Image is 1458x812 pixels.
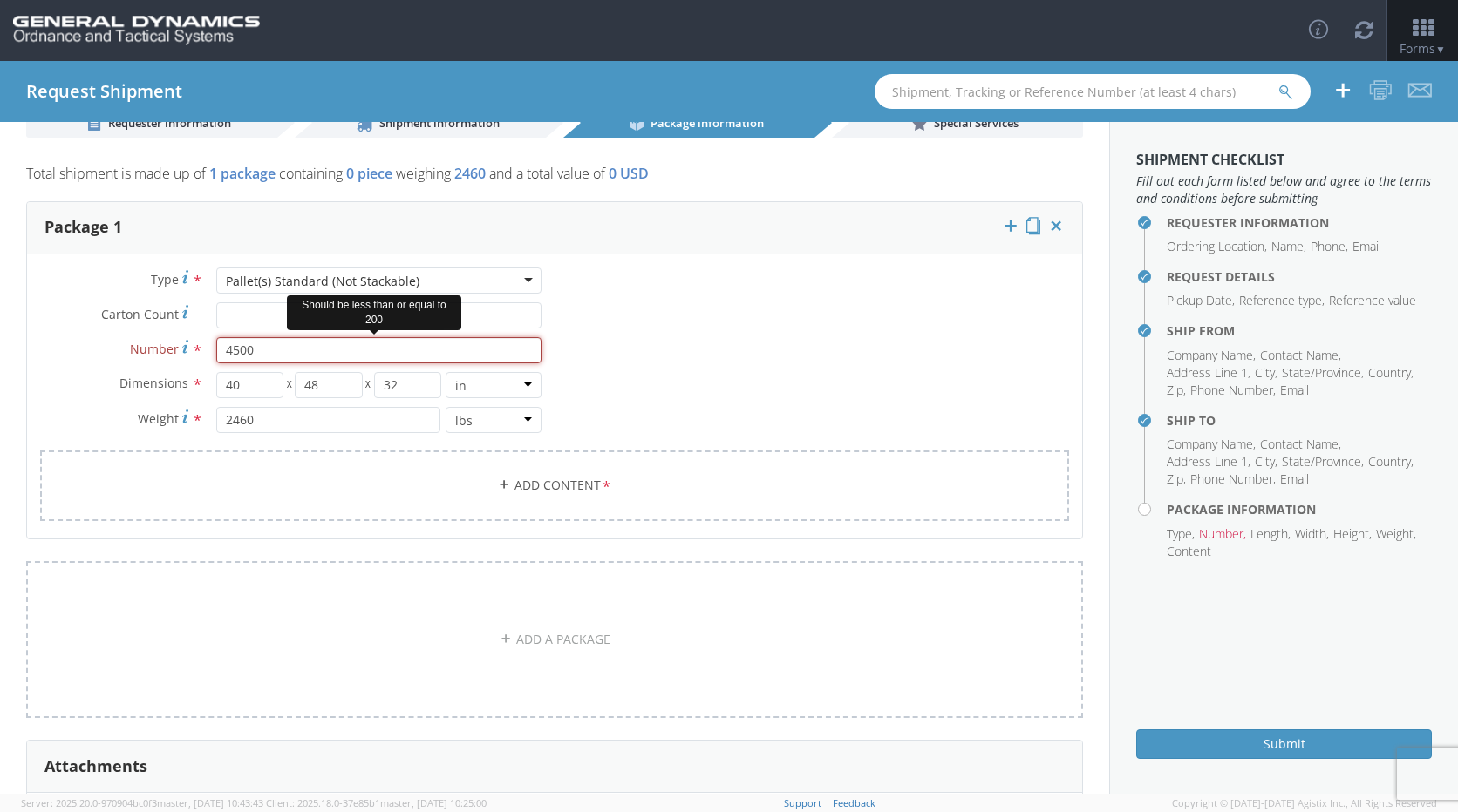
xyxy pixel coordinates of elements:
span: 1 package [209,164,276,183]
li: Phone Number [1190,470,1276,488]
a: Support [784,796,821,809]
div: Should be less than or equal to 200 [287,295,461,330]
li: Pickup Date [1167,292,1235,309]
span: X [363,372,374,398]
li: Country [1368,364,1414,382]
li: Address Line 1 [1167,364,1250,382]
li: Length [1250,525,1291,543]
span: Client: 2025.18.0-37e85b1 [266,796,487,809]
span: Server: 2025.20.0-970904bc0f3 [21,796,263,809]
li: Country [1368,453,1414,470]
li: Address Line 1 [1167,453,1250,470]
span: Type [151,271,179,288]
li: Zip [1167,382,1186,399]
li: State/Province [1282,453,1364,470]
h3: Package 1 [44,219,122,236]
span: Shipment information [379,115,500,131]
h4: Ship From [1167,324,1432,337]
p: Total shipment is made up of containing weighing and a total value of [26,164,1083,193]
span: 0 piece [346,164,392,183]
li: Ordering Location [1167,238,1267,255]
button: Submit [1136,729,1432,759]
span: Dimensions [119,375,188,391]
li: City [1255,453,1277,470]
li: Height [1333,525,1372,543]
li: Width [1295,525,1329,543]
span: 0 USD [609,164,649,183]
li: Email [1280,470,1309,488]
a: Add Content [40,450,1069,521]
span: master, [DATE] 10:43:43 [157,796,263,809]
h4: Package Information [1167,503,1432,516]
span: master, [DATE] 10:25:00 [380,796,487,809]
span: Requester information [108,115,231,131]
a: Package information [563,108,814,138]
li: Email [1352,238,1381,255]
input: Width [295,372,363,398]
span: Copyright © [DATE]-[DATE] Agistix Inc., All Rights Reserved [1172,796,1437,810]
img: gd-ots-0c3321f2eb4c994f95cb.png [13,16,260,45]
a: Shipment information [295,108,546,138]
a: Feedback [833,796,875,809]
span: Number [130,341,179,357]
h3: Attachments [44,758,147,775]
span: Package information [651,115,764,131]
li: Phone [1311,238,1348,255]
h3: Shipment Checklist [1136,152,1432,168]
span: Weight [138,410,179,427]
span: Fill out each form listed below and agree to the terms and conditions before submitting [1136,173,1432,207]
li: Name [1271,238,1306,255]
li: Weight [1376,525,1416,543]
a: ADD A PACKAGE [26,561,1083,718]
li: Reference type [1239,292,1325,309]
span: ▼ [1435,42,1446,57]
span: Special Services [934,115,1019,131]
input: Height [374,372,442,398]
li: Contact Name [1260,347,1341,364]
li: Phone Number [1190,382,1276,399]
span: Carton Count [101,306,179,322]
input: Length [216,372,284,398]
li: Content [1167,543,1211,560]
span: 2460 [454,164,486,183]
li: Company Name [1167,436,1256,453]
li: Number [1199,525,1246,543]
span: Forms [1400,40,1446,57]
div: Pallet(s) Standard (Not Stackable) [226,273,419,290]
h4: Request Shipment [26,82,182,101]
h4: Requester Information [1167,216,1432,229]
h4: Request Details [1167,270,1432,283]
li: City [1255,364,1277,382]
a: Requester information [26,108,277,138]
a: Special Services [832,108,1083,138]
li: Contact Name [1260,436,1341,453]
li: Company Name [1167,347,1256,364]
li: Type [1167,525,1195,543]
li: Email [1280,382,1309,399]
li: Zip [1167,470,1186,488]
span: X [283,372,295,398]
li: State/Province [1282,364,1364,382]
h4: Ship To [1167,414,1432,427]
li: Reference value [1329,292,1416,309]
input: Shipment, Tracking or Reference Number (at least 4 chars) [875,74,1311,109]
